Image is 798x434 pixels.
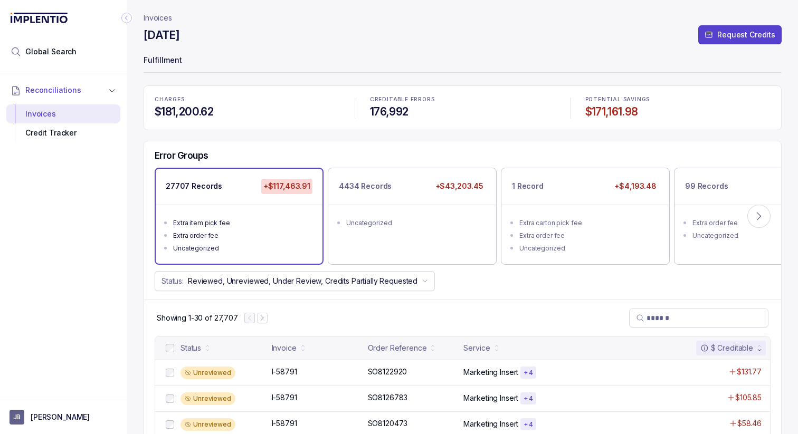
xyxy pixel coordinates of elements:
p: I-58791 [272,392,297,403]
p: POTENTIAL SAVINGS [585,97,771,103]
div: Unreviewed [180,418,235,431]
h5: Error Groups [155,150,208,161]
p: 99 Records [685,181,728,191]
div: Uncategorized [173,243,311,254]
div: Unreviewed [180,392,235,405]
p: Marketing Insert [463,393,518,403]
p: SO8120473 [368,418,408,429]
p: Request Credits [717,30,775,40]
div: Uncategorized [346,218,484,228]
input: checkbox-checkbox [166,420,174,429]
div: Reconciliations [6,102,120,145]
span: Reconciliations [25,85,81,95]
p: 4434 Records [339,181,392,191]
p: + 4 [524,420,533,429]
p: 27707 Records [166,181,222,191]
p: Marketing Insert [463,367,518,378]
p: $58.46 [737,418,762,429]
h4: $171,161.98 [585,104,771,119]
div: Credit Tracker [15,123,112,142]
div: Remaining page entries [157,313,238,323]
p: Showing 1-30 of 27,707 [157,313,238,323]
div: Uncategorized [519,243,658,254]
p: I-58791 [272,367,297,377]
div: Service [463,343,490,353]
p: 1 Record [512,181,544,191]
p: $131.77 [737,367,762,377]
p: SO8126783 [368,392,408,403]
p: Marketing Insert [463,419,518,429]
p: + 4 [524,369,533,377]
nav: breadcrumb [144,13,172,23]
p: +$43,203.45 [433,179,486,194]
p: Reviewed, Unreviewed, Under Review, Credits Partially Requested [188,276,417,286]
span: Global Search [25,46,77,57]
div: $ Creditable [700,343,753,353]
p: SO8122920 [368,367,407,377]
div: Status [180,343,201,353]
div: Invoices [15,104,112,123]
div: Invoice [272,343,297,353]
div: Unreviewed [180,367,235,379]
input: checkbox-checkbox [166,344,174,352]
div: Extra item pick fee [173,218,311,228]
p: Fulfillment [144,51,782,72]
p: + 4 [524,394,533,403]
h4: $181,200.62 [155,104,340,119]
p: CREDITABLE ERRORS [370,97,555,103]
div: Order Reference [368,343,427,353]
p: +$117,463.91 [261,179,312,194]
p: I-58791 [272,418,297,429]
button: Status:Reviewed, Unreviewed, Under Review, Credits Partially Requested [155,271,435,291]
a: Invoices [144,13,172,23]
div: Extra carton pick fee [519,218,658,228]
h4: 176,992 [370,104,555,119]
p: Status: [161,276,184,286]
button: User initials[PERSON_NAME] [9,410,117,425]
p: CHARGES [155,97,340,103]
p: $105.85 [735,392,762,403]
div: Collapse Icon [120,12,133,24]
div: Extra order fee [173,230,311,241]
button: Next Page [257,313,268,323]
span: User initials [9,410,24,425]
h4: [DATE] [144,28,179,43]
input: checkbox-checkbox [166,369,174,377]
p: [PERSON_NAME] [31,412,90,422]
button: Request Credits [698,25,782,44]
p: +$4,193.48 [612,179,659,194]
input: checkbox-checkbox [166,394,174,403]
button: Reconciliations [6,79,120,102]
div: Extra order fee [519,230,658,241]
